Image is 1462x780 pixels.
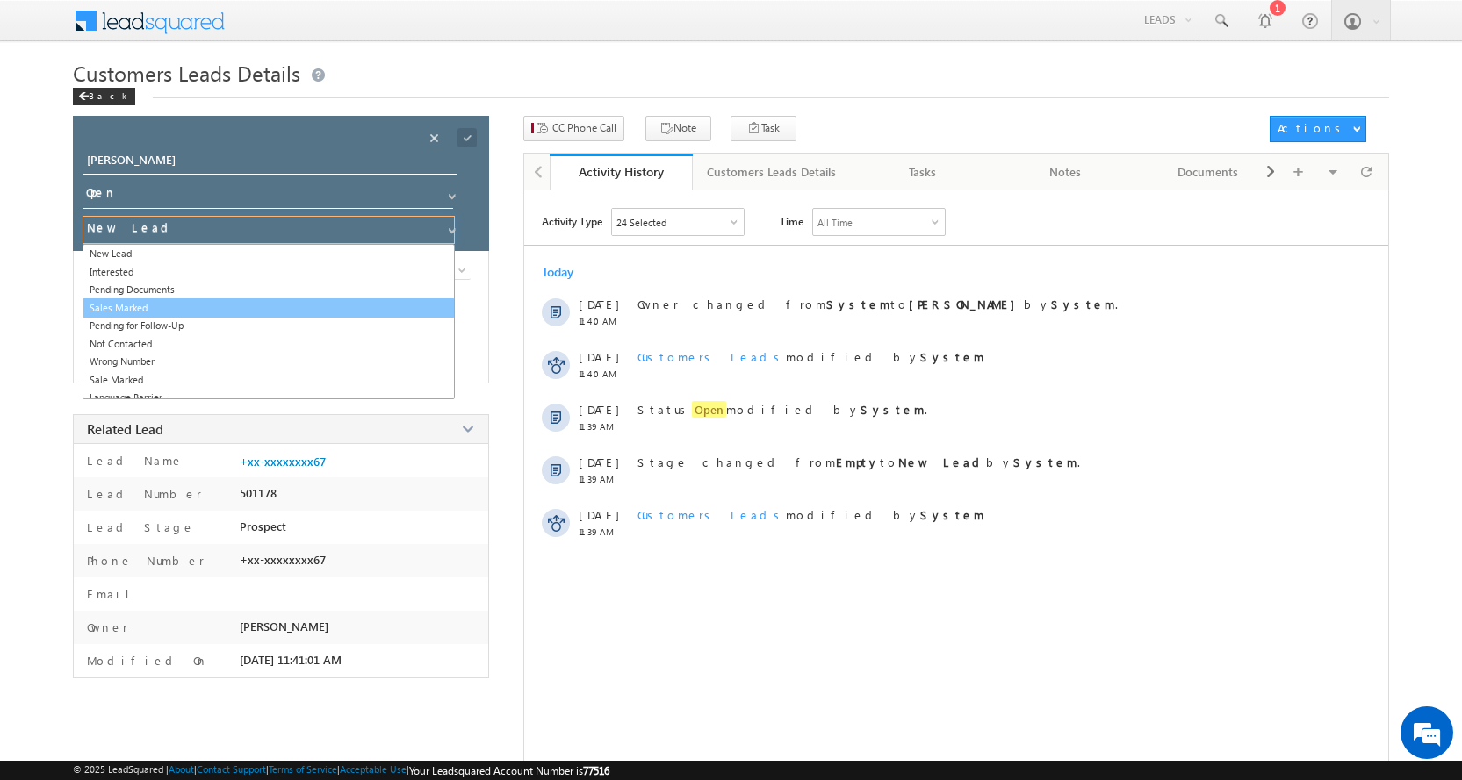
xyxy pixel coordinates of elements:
span: Time [780,208,803,234]
a: Sale Marked [83,371,454,390]
span: Prospect [240,519,286,533]
a: +xx-xxxxxxxx67 [240,454,326,469]
span: [DATE] [579,349,618,364]
span: Owner changed from to by . [637,297,1118,311]
span: Stage changed from to by . [637,454,1080,469]
button: Actions [1270,116,1366,142]
a: Activity History [550,154,693,190]
span: 501178 [240,486,277,500]
span: Customers Leads [637,349,786,364]
span: [DATE] [579,297,618,311]
strong: System [861,402,925,417]
a: Interested [83,263,454,282]
div: Notes [1009,161,1122,182]
div: Chat with us now [91,92,295,115]
a: Contact Support [197,763,266,775]
div: Actions [1278,120,1347,136]
label: Email [83,586,143,601]
a: Terms of Service [269,763,337,775]
strong: System [826,297,890,311]
span: [DATE] [579,402,618,417]
a: New Lead [83,245,454,263]
span: Open [692,401,726,418]
span: 11:39 AM [579,421,631,432]
span: 11:40 AM [579,316,631,326]
div: 24 Selected [616,217,666,228]
div: Documents [1151,161,1264,182]
div: Minimize live chat window [288,9,330,51]
button: Note [645,116,711,141]
strong: Empty [836,454,880,469]
strong: System [1051,297,1115,311]
div: Owner Changed,Status Changed,Stage Changed,Source Changed,Notes & 19 more.. [612,209,744,235]
a: Not Contacted [83,335,454,354]
img: d_60004797649_company_0_60004797649 [30,92,74,115]
a: Acceptable Use [340,763,407,775]
a: Show All Items [439,183,461,201]
span: 11:40 AM [579,369,631,379]
label: Modified On [83,653,208,668]
div: Today [542,263,599,280]
a: Language Barrier [83,389,454,407]
div: Activity History [563,163,680,180]
span: [DATE] [579,507,618,522]
textarea: Type your message and hit 'Enter' [23,162,320,526]
span: +xx-xxxxxxxx67 [240,553,326,567]
span: modified by [637,507,984,522]
button: CC Phone Call [523,116,624,141]
label: Phone Number [83,553,205,568]
em: Start Chat [239,540,319,564]
span: Your Leadsquared Account Number is [409,764,609,777]
span: CC Phone Call [552,120,616,136]
input: Stage [83,216,455,244]
span: Activity Type [542,208,602,234]
strong: System [920,349,984,364]
a: Show All Items [449,261,471,279]
span: [DATE] [579,454,618,469]
span: Customers Leads Details [73,59,300,87]
a: Wrong Number [83,353,454,371]
div: All Time [817,217,853,228]
span: [DATE] 11:41:01 AM [240,653,342,667]
label: Owner [83,619,128,634]
a: Documents [1137,154,1280,190]
span: 11:39 AM [579,474,631,484]
input: Opportunity Name Opportunity Name [83,150,457,175]
span: [PERSON_NAME] [240,619,328,633]
span: © 2025 LeadSquared | | | | | [73,763,609,777]
a: Show All Items [439,218,461,235]
button: Task [731,116,796,141]
span: modified by [637,349,984,364]
a: Notes [995,154,1138,190]
a: Pending Documents [83,281,454,299]
a: Sales Marked [83,298,455,318]
div: Back [73,88,135,105]
strong: System [1013,454,1077,469]
span: 11:39 AM [579,526,631,537]
label: Lead Stage [83,519,195,534]
label: Lead Number [83,486,202,501]
strong: New Lead [898,454,986,469]
span: Related Lead [87,420,163,438]
a: Tasks [852,154,995,190]
input: Status [83,182,453,209]
label: Lead Name [83,453,184,468]
div: Customers Leads Details [707,161,836,182]
span: Status modified by . [637,401,927,418]
a: Customers Leads Details [693,154,852,190]
a: About [169,763,194,775]
span: Customers Leads [637,507,786,522]
div: Tasks [866,161,979,182]
a: Pending for Follow-Up [83,317,454,335]
span: 77516 [583,764,609,777]
strong: System [920,507,984,522]
strong: [PERSON_NAME] [909,297,1024,311]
